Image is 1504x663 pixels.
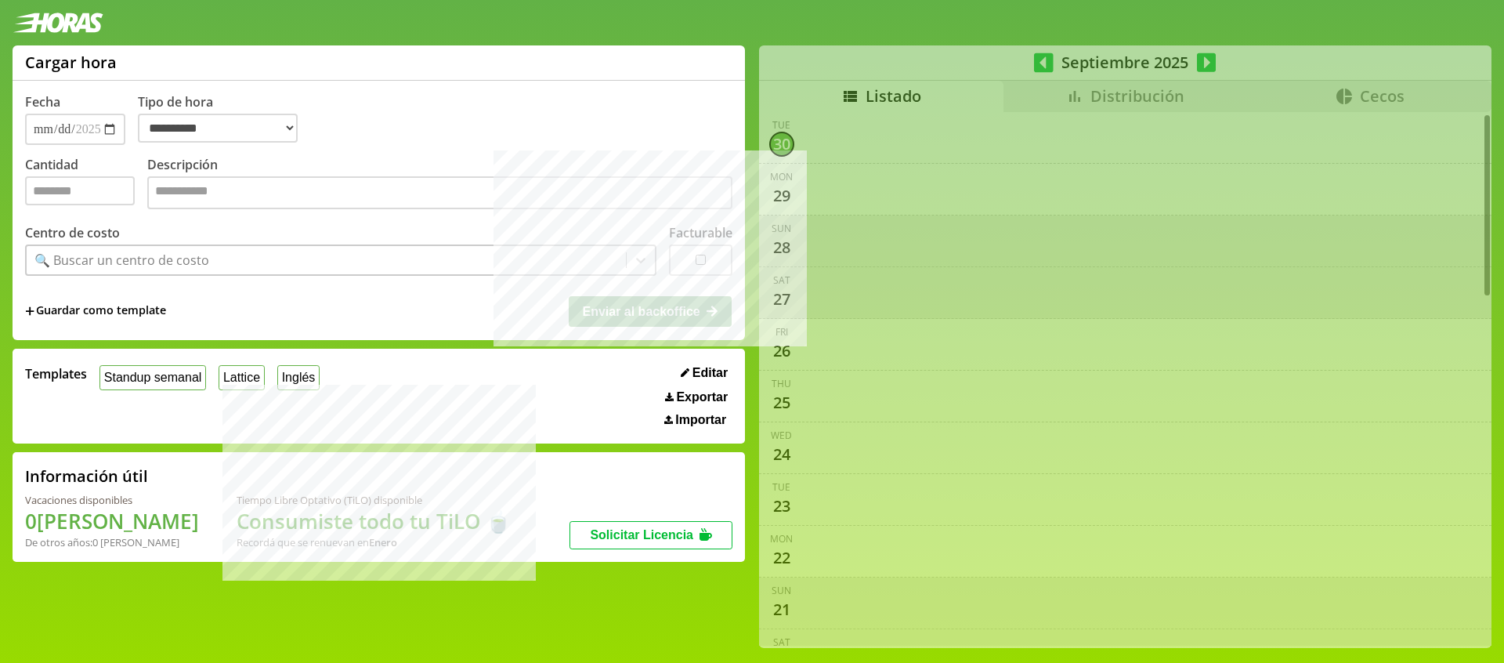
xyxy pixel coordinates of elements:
button: Inglés [277,365,320,389]
span: Editar [692,366,728,380]
textarea: Descripción [147,176,732,209]
span: + [25,303,34,320]
span: +Guardar como template [25,303,166,320]
h2: Información útil [25,466,148,487]
label: Descripción [147,156,732,213]
select: Tipo de hora [138,114,298,143]
label: Fecha [25,93,60,110]
span: Exportar [676,390,728,404]
span: Solicitar Licencia [590,528,693,542]
button: Exportar [660,389,732,405]
img: logotipo [13,13,103,33]
b: Enero [369,535,397,549]
input: Cantidad [25,176,135,205]
button: Lattice [219,365,265,389]
div: Recordá que se renuevan en [237,535,511,549]
h1: Consumiste todo tu TiLO 🍵 [237,507,511,535]
span: Templates [25,365,87,382]
h1: 0 [PERSON_NAME] [25,507,199,535]
button: Standup semanal [99,365,206,389]
h1: Cargar hora [25,52,117,73]
label: Cantidad [25,156,147,213]
span: Importar [675,413,726,427]
label: Centro de costo [25,224,120,241]
label: Tipo de hora [138,93,310,145]
label: Facturable [669,224,732,241]
button: Solicitar Licencia [569,521,732,549]
div: De otros años: 0 [PERSON_NAME] [25,535,199,549]
button: Editar [676,365,732,381]
div: Vacaciones disponibles [25,493,199,507]
div: 🔍 Buscar un centro de costo [34,252,209,269]
div: Tiempo Libre Optativo (TiLO) disponible [237,493,511,507]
